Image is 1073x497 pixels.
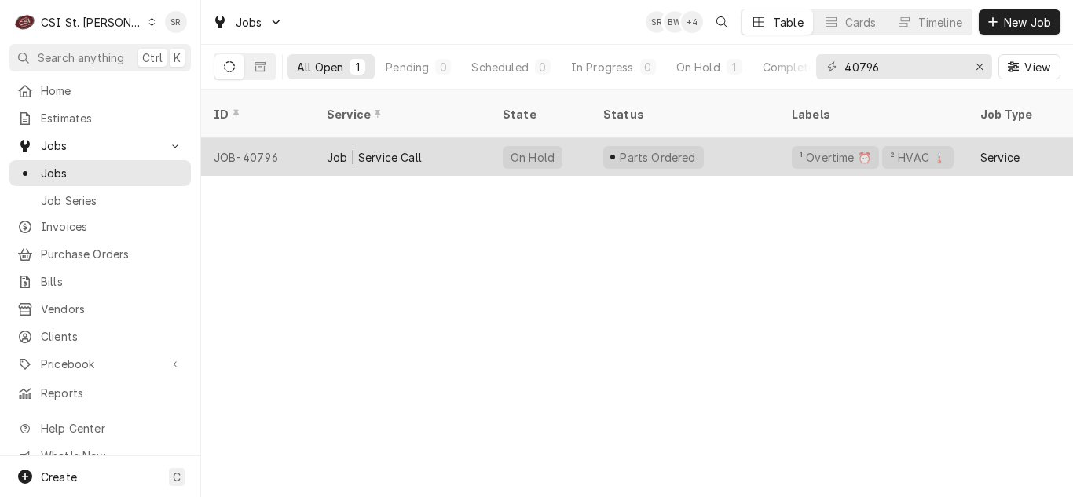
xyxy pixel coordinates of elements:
div: Cards [845,14,877,31]
span: Jobs [41,137,159,154]
a: Go to Jobs [206,9,289,35]
a: Purchase Orders [9,241,191,267]
span: Help Center [41,420,181,437]
button: View [998,54,1060,79]
span: K [174,49,181,66]
div: On Hold [509,149,556,166]
div: Scheduled [471,59,528,75]
div: Completed [763,59,822,75]
a: Go to Help Center [9,415,191,441]
div: Brad Wicks's Avatar [664,11,686,33]
div: CSI St. Louis's Avatar [14,11,36,33]
button: New Job [979,9,1060,35]
a: Go to Jobs [9,133,191,159]
a: Go to Pricebook [9,351,191,377]
div: CSI St. [PERSON_NAME] [41,14,143,31]
div: SR [646,11,668,33]
div: Labels [792,106,955,122]
div: Status [603,106,764,122]
a: Go to What's New [9,443,191,469]
span: Invoices [41,218,183,235]
div: Timeline [918,14,962,31]
a: Estimates [9,105,191,131]
div: ¹ Overtime ⏰ [798,149,873,166]
div: All Open [297,59,343,75]
div: Job Type [980,106,1056,122]
div: 0 [538,59,547,75]
div: C [14,11,36,33]
input: Keyword search [844,54,962,79]
span: Ctrl [142,49,163,66]
a: Jobs [9,160,191,186]
span: Estimates [41,110,183,126]
button: Erase input [967,54,992,79]
div: BW [664,11,686,33]
span: Bills [41,273,183,290]
div: Stephani Roth's Avatar [646,11,668,33]
span: Create [41,470,77,484]
span: Vendors [41,301,183,317]
a: Clients [9,323,191,349]
div: ² HVAC 🌡️ [888,149,947,166]
span: New Job [1001,14,1054,31]
div: 1 [730,59,739,75]
div: 1 [353,59,362,75]
div: 0 [438,59,448,75]
span: Home [41,82,183,99]
div: State [503,106,578,122]
div: Parts Ordered [618,149,698,166]
div: 0 [643,59,653,75]
button: Open search [709,9,734,35]
a: Reports [9,380,191,406]
div: Pending [386,59,429,75]
span: Purchase Orders [41,246,183,262]
button: Search anythingCtrlK [9,44,191,71]
span: Jobs [236,14,262,31]
div: Table [773,14,804,31]
a: Vendors [9,296,191,322]
span: What's New [41,448,181,464]
span: C [173,469,181,485]
div: Service [327,106,474,122]
div: ID [214,106,298,122]
div: Stephani Roth's Avatar [165,11,187,33]
div: On Hold [676,59,720,75]
span: Jobs [41,165,183,181]
div: In Progress [571,59,634,75]
div: Job | Service Call [327,149,422,166]
div: SR [165,11,187,33]
a: Invoices [9,214,191,239]
span: Search anything [38,49,124,66]
span: View [1021,59,1053,75]
span: Pricebook [41,356,159,372]
div: + 4 [681,11,703,33]
div: Service [980,149,1020,166]
a: Home [9,78,191,104]
span: Job Series [41,192,183,209]
span: Reports [41,385,183,401]
a: Job Series [9,188,191,214]
div: JOB-40796 [201,138,314,176]
a: Bills [9,269,191,294]
span: Clients [41,328,183,345]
